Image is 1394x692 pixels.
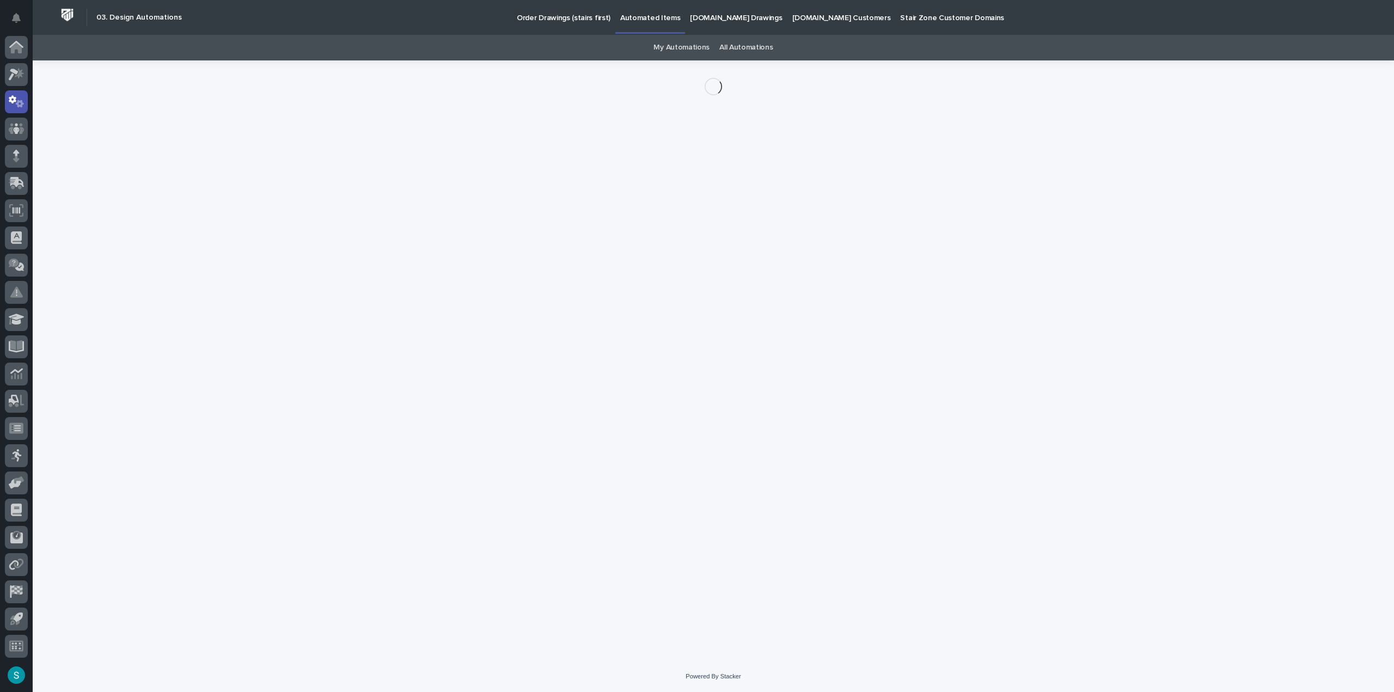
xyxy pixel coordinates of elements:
[653,35,710,60] a: My Automations
[5,7,28,29] button: Notifications
[719,35,773,60] a: All Automations
[686,673,741,679] a: Powered By Stacker
[14,13,28,30] div: Notifications
[5,664,28,687] button: users-avatar
[96,13,182,22] h2: 03. Design Automations
[57,5,77,25] img: Workspace Logo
